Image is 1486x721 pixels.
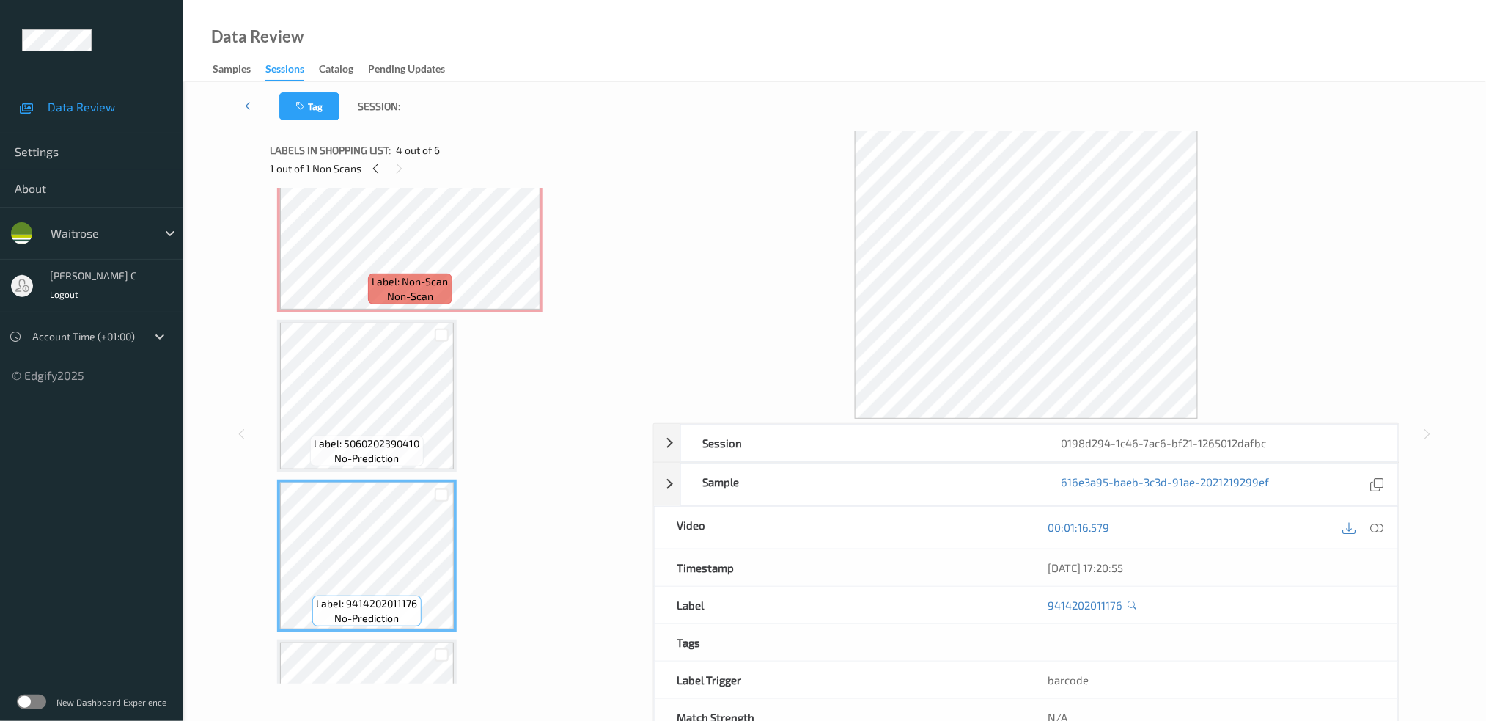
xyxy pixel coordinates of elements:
[211,29,304,44] div: Data Review
[270,143,391,158] span: Labels in shopping list:
[213,59,265,80] a: Samples
[335,611,400,626] span: no-prediction
[317,596,418,611] span: Label: 9414202011176
[368,59,460,80] a: Pending Updates
[315,436,420,451] span: Label: 5060202390410
[655,549,1026,586] div: Timestamp
[396,143,440,158] span: 4 out of 6
[368,62,445,80] div: Pending Updates
[1062,475,1270,494] a: 616e3a95-baeb-3c3d-91ae-2021219299ef
[1040,425,1398,461] div: 0198d294-1c46-7ac6-bf21-1265012dafbc
[681,425,1040,461] div: Session
[265,59,319,81] a: Sessions
[681,464,1040,505] div: Sample
[387,289,433,304] span: non-scan
[654,463,1399,506] div: Sample616e3a95-baeb-3c3d-91ae-2021219299ef
[319,59,368,80] a: Catalog
[1048,520,1110,535] a: 00:01:16.579
[655,624,1026,661] div: Tags
[1048,598,1123,612] a: 9414202011176
[1026,662,1398,698] div: barcode
[319,62,353,80] div: Catalog
[1048,560,1376,575] div: [DATE] 17:20:55
[213,62,251,80] div: Samples
[655,662,1026,698] div: Label Trigger
[279,92,339,120] button: Tag
[265,62,304,81] div: Sessions
[372,274,449,289] span: Label: Non-Scan
[270,159,643,177] div: 1 out of 1 Non Scans
[335,451,400,466] span: no-prediction
[654,424,1399,462] div: Session0198d294-1c46-7ac6-bf21-1265012dafbc
[655,507,1026,549] div: Video
[358,99,400,114] span: Session:
[655,587,1026,623] div: Label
